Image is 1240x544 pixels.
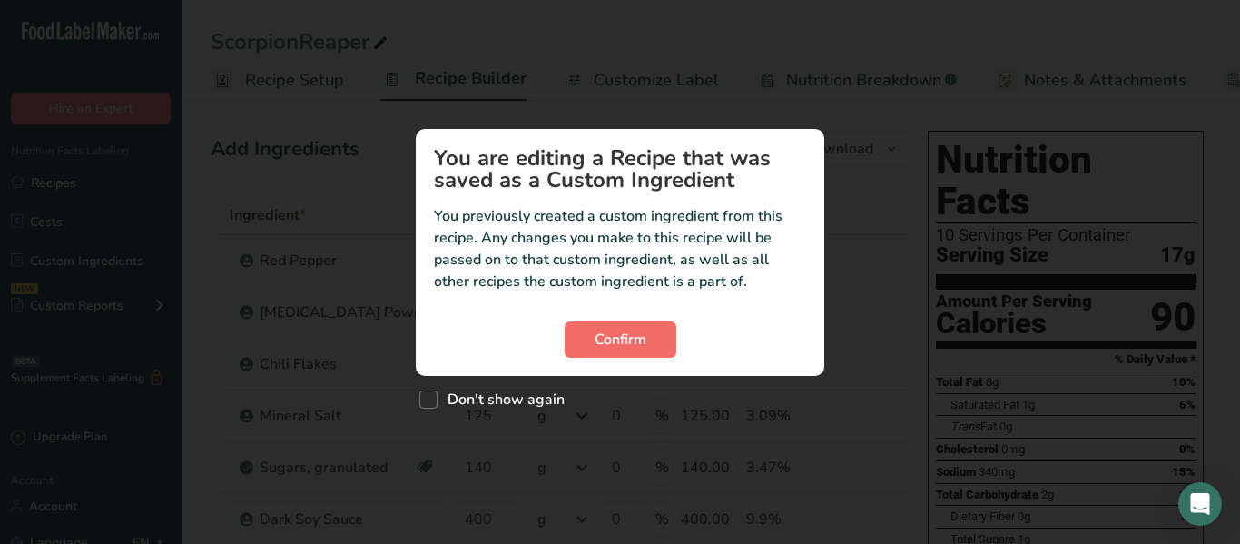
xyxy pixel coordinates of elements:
button: Confirm [565,321,676,358]
span: Don't show again [438,391,565,409]
div: Open Intercom Messenger [1178,482,1222,526]
h1: You are editing a Recipe that was saved as a Custom Ingredient [434,147,806,191]
p: You previously created a custom ingredient from this recipe. Any changes you make to this recipe ... [434,205,806,292]
span: Confirm [595,329,646,351]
